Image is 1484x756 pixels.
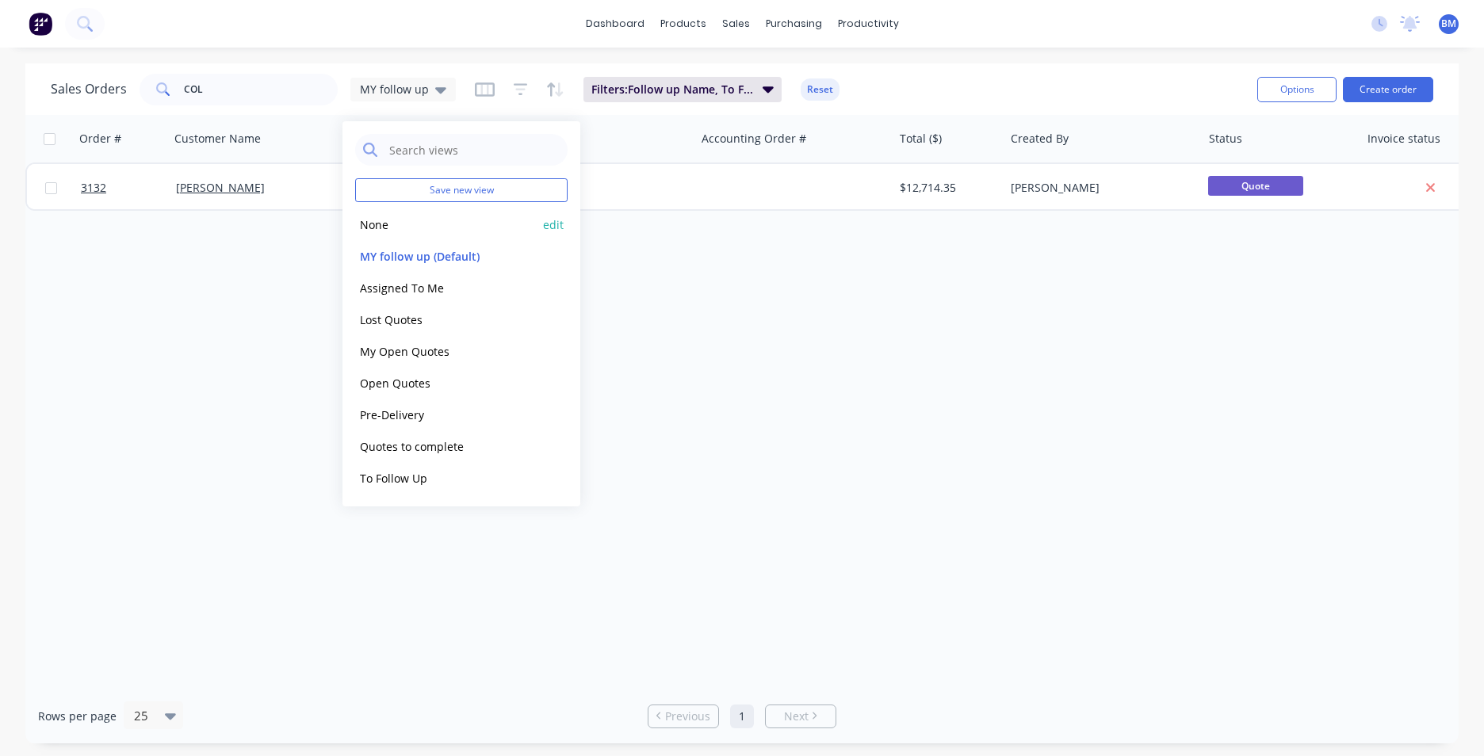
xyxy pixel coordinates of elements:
div: Status [1209,131,1242,147]
button: edit [543,216,564,233]
input: Search... [184,74,338,105]
input: Search views [388,134,560,166]
div: Invoice status [1367,131,1440,147]
button: Open Quotes [355,374,536,392]
button: Assigned To Me [355,279,536,297]
span: MY follow up [360,81,429,97]
div: [PERSON_NAME] [1011,180,1187,196]
a: 3132 [81,164,176,212]
button: Lost Quotes [355,311,536,329]
div: productivity [830,12,907,36]
div: $12,714.35 [900,180,993,196]
span: Next [784,708,809,724]
button: To Follow Up [355,469,536,487]
a: [PERSON_NAME] [176,180,265,195]
ul: Pagination [641,704,843,728]
div: Customer Name [174,131,261,147]
span: BM [1441,17,1456,31]
button: Quotes to complete [355,437,536,456]
div: Total ($) [900,131,942,147]
div: purchasing [758,12,830,36]
span: Rows per page [38,708,117,724]
span: 3132 [81,180,106,196]
button: Filters:Follow up Name, To Follow Up [583,77,782,102]
div: Order # [79,131,121,147]
a: Next page [766,708,836,724]
button: MY follow up (Default) [355,247,536,265]
button: Reset [801,78,840,101]
a: dashboard [578,12,652,36]
button: Options [1257,77,1337,102]
h1: Sales Orders [51,82,127,97]
button: None [355,216,536,234]
a: Previous page [648,708,718,724]
div: Accounting Order # [702,131,806,147]
button: Pre-Delivery [355,406,536,424]
button: My Open Quotes [355,342,536,361]
button: Create order [1343,77,1433,102]
div: Created By [1011,131,1069,147]
a: Page 1 is your current page [730,704,754,728]
button: Save new view [355,178,568,202]
img: Factory [29,12,52,36]
div: sales [714,12,758,36]
div: products [652,12,714,36]
span: Filters: Follow up Name, To Follow Up [591,82,753,97]
span: Previous [665,708,710,724]
span: Quote [1208,176,1303,196]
